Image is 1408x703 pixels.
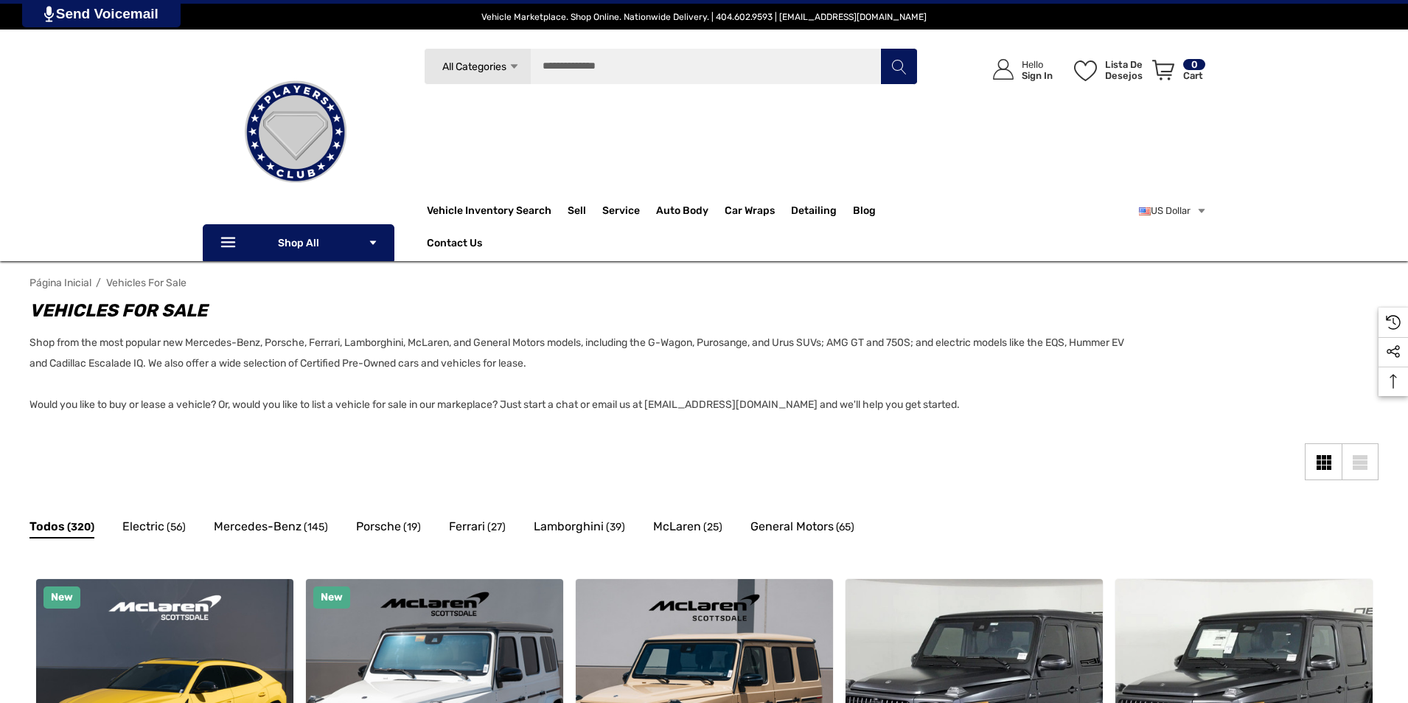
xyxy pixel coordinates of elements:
a: Button Go To Sub Category Lamborghini [534,517,625,541]
a: All Categories Icon Arrow Down Icon Arrow Up [424,48,531,85]
span: (39) [606,518,625,537]
svg: Review Your Cart [1152,60,1174,80]
p: Hello [1022,59,1053,70]
a: Auto Body [656,196,725,226]
p: Sign In [1022,70,1053,81]
span: New [321,591,343,603]
span: Service [602,204,640,221]
a: Entrar [976,44,1060,95]
svg: Icon Arrow Down [368,238,378,248]
a: Car Wraps [725,196,791,226]
span: (65) [836,518,854,537]
a: Blog [853,204,876,221]
p: Cart [1183,70,1205,81]
a: Vehicles For Sale [106,277,187,289]
span: Car Wraps [725,204,775,221]
h1: Vehicles For Sale [29,297,1135,324]
span: Porsche [356,517,401,536]
a: Button Go To Sub Category Electric [122,517,186,541]
span: (56) [167,518,186,537]
a: Sell [568,196,602,226]
span: Electric [122,517,164,536]
span: Lamborghini [534,517,604,536]
a: Button Go To Sub Category General Motors [750,517,854,541]
span: Auto Body [656,204,708,221]
a: Página inicial [29,277,91,289]
span: Sell [568,204,586,221]
span: General Motors [750,517,834,536]
span: Vehicle Marketplace. Shop Online. Nationwide Delivery. | 404.602.9593 | [EMAIL_ADDRESS][DOMAIN_NAME] [481,12,927,22]
span: (320) [67,518,94,537]
span: (25) [703,518,722,537]
svg: Social Media [1386,344,1401,359]
span: Detailing [791,204,837,221]
a: Selecione a moeda: USD [1139,196,1207,226]
img: Players Club | Cars For Sale [222,58,369,206]
span: (27) [487,518,506,537]
a: Vehicle Inventory Search [427,204,551,221]
a: Contact Us [427,237,482,253]
nav: Breadcrumb [29,270,1379,296]
span: (19) [403,518,421,537]
a: Button Go To Sub Category Porsche [356,517,421,541]
span: New [51,591,73,603]
span: McLaren [653,517,701,536]
span: All Categories [442,60,506,73]
svg: Icon Line [219,235,241,252]
svg: Recently Viewed [1386,315,1401,330]
span: Todos [29,517,65,536]
span: Mercedes-Benz [214,517,302,536]
a: Service [602,196,656,226]
svg: Top [1379,374,1408,389]
p: Shop from the most popular new Mercedes-Benz, Porsche, Ferrari, Lamborghini, McLaren, and General... [29,333,1135,415]
a: List View [1342,443,1379,480]
p: Lista de desejos [1105,59,1144,81]
a: Grid View [1305,443,1342,480]
svg: Lista de desejos [1074,60,1097,81]
a: Button Go To Sub Category Ferrari [449,517,506,541]
span: (145) [304,518,328,537]
button: Pesquisar [880,48,917,85]
a: Lista de desejos Lista de desejos [1067,44,1146,95]
svg: Icon User Account [993,59,1014,80]
span: Ferrari [449,517,485,536]
p: Shop All [203,224,394,261]
svg: Icon Arrow Down [509,61,520,72]
a: Detailing [791,196,853,226]
img: PjwhLS0gR2VuZXJhdG9yOiBHcmF2aXQuaW8gLS0+PHN2ZyB4bWxucz0iaHR0cDovL3d3dy53My5vcmcvMjAwMC9zdmciIHhtb... [44,6,54,22]
p: 0 [1183,59,1205,70]
a: Button Go To Sub Category McLaren [653,517,722,541]
a: Carrinho com 0 itens [1146,44,1207,102]
a: Button Go To Sub Category Mercedes-Benz [214,517,328,541]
